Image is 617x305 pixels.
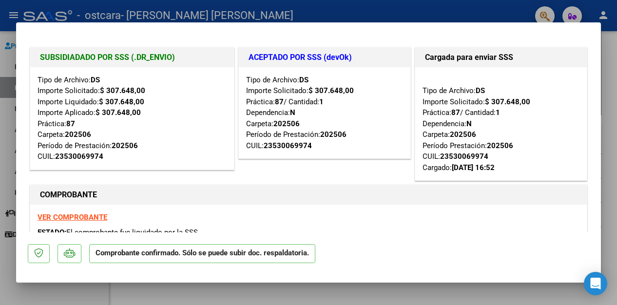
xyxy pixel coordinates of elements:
strong: 202506 [273,119,300,128]
strong: $ 307.648,00 [99,97,144,106]
strong: $ 307.648,00 [485,97,530,106]
strong: 87 [275,97,284,106]
div: Tipo de Archivo: Importe Solicitado: Práctica: / Cantidad: Dependencia: Carpeta: Período Prestaci... [423,75,579,173]
strong: $ 307.648,00 [308,86,354,95]
strong: 1 [496,108,500,117]
div: 23530069974 [440,151,488,162]
strong: DS [299,76,308,84]
a: VER COMPROBANTE [38,213,107,222]
strong: [DATE] 16:52 [452,163,495,172]
strong: 87 [66,119,75,128]
strong: 202506 [65,130,91,139]
h1: Cargada para enviar SSS [425,52,577,63]
strong: DS [476,86,485,95]
strong: 202506 [320,130,347,139]
strong: 87 [451,108,460,117]
p: Comprobante confirmado. Sólo se puede subir doc. respaldatoria. [89,244,315,263]
span: El comprobante fue liquidado por la SSS. [66,228,200,237]
strong: DS [91,76,100,84]
div: 23530069974 [264,140,312,152]
strong: $ 307.648,00 [96,108,141,117]
div: 23530069974 [55,151,103,162]
strong: N [290,108,295,117]
strong: N [466,119,472,128]
strong: COMPROBANTE [40,190,97,199]
strong: 1 [319,97,324,106]
strong: $ 307.648,00 [100,86,145,95]
div: Tipo de Archivo: Importe Solicitado: Importe Liquidado: Importe Aplicado: Práctica: Carpeta: Perí... [38,75,227,162]
h1: ACEPTADO POR SSS (devOk) [249,52,401,63]
div: Open Intercom Messenger [584,272,607,295]
span: ESTADO: [38,228,66,237]
strong: 202506 [450,130,476,139]
h1: SUBSIDIADADO POR SSS (.DR_ENVIO) [40,52,224,63]
strong: 202506 [112,141,138,150]
strong: 202506 [487,141,513,150]
div: Tipo de Archivo: Importe Solicitado: Práctica: / Cantidad: Dependencia: Carpeta: Período de Prest... [246,75,404,152]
